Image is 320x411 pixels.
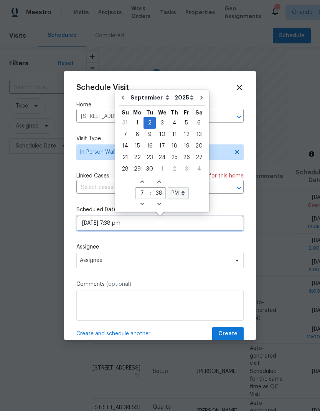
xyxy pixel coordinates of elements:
[119,140,131,152] div: Sun Sep 14 2025
[168,117,180,129] div: Thu Sep 04 2025
[76,172,109,180] span: Linked Cases
[153,188,165,199] input: minutes
[131,152,144,163] div: Mon Sep 22 2025
[180,164,193,174] div: 3
[193,129,205,140] div: Sat Sep 13 2025
[119,163,131,175] div: Sun Sep 28 2025
[136,177,148,187] span: Increase hours (12hr clock)
[168,129,180,140] div: 11
[156,152,168,163] div: 24
[131,141,144,151] div: 15
[193,140,205,152] div: Sat Sep 20 2025
[156,117,168,129] div: Wed Sep 03 2025
[119,152,131,163] div: Sun Sep 21 2025
[119,141,131,151] div: 14
[131,163,144,175] div: Mon Sep 29 2025
[76,135,244,143] label: Visit Type
[193,152,205,163] div: 27
[76,101,244,109] label: Home
[173,92,196,103] select: Year
[168,129,180,140] div: Thu Sep 11 2025
[153,199,165,210] span: Decrease minutes
[196,90,207,105] button: Go to next month
[156,140,168,152] div: Wed Sep 17 2025
[76,215,244,231] input: M/D/YYYY
[133,110,142,115] abbr: Monday
[106,282,131,287] span: (optional)
[180,163,193,175] div: Fri Oct 03 2025
[193,164,205,174] div: 4
[180,141,193,151] div: 19
[129,92,173,103] select: Month
[119,164,131,174] div: 28
[76,84,129,91] span: Schedule Visit
[156,118,168,128] div: 3
[180,117,193,129] div: Fri Sep 05 2025
[144,129,156,140] div: 9
[168,164,180,174] div: 2
[168,163,180,175] div: Thu Oct 02 2025
[131,129,144,140] div: Mon Sep 08 2025
[136,199,148,210] span: Decrease hours (12hr clock)
[180,129,193,140] div: Fri Sep 12 2025
[131,164,144,174] div: 29
[193,163,205,175] div: Sat Oct 04 2025
[234,182,244,193] button: Open
[193,117,205,129] div: Sat Sep 06 2025
[193,152,205,163] div: Sat Sep 27 2025
[119,129,131,140] div: Sun Sep 07 2025
[193,118,205,128] div: 6
[148,187,153,198] span: :
[156,129,168,140] div: Wed Sep 10 2025
[76,243,244,251] label: Assignee
[193,141,205,151] div: 20
[76,206,244,214] label: Scheduled Date
[235,83,244,92] span: Close
[76,280,244,288] label: Comments
[144,140,156,152] div: Tue Sep 16 2025
[156,152,168,163] div: Wed Sep 24 2025
[180,140,193,152] div: Fri Sep 19 2025
[144,164,156,174] div: 30
[168,152,180,163] div: 25
[76,330,150,338] span: Create and schedule another
[119,129,131,140] div: 7
[195,110,203,115] abbr: Saturday
[168,152,180,163] div: Thu Sep 25 2025
[168,141,180,151] div: 18
[184,110,189,115] abbr: Friday
[180,118,193,128] div: 5
[158,110,167,115] abbr: Wednesday
[168,140,180,152] div: Thu Sep 18 2025
[146,110,153,115] abbr: Tuesday
[156,129,168,140] div: 10
[180,129,193,140] div: 12
[180,152,193,163] div: 26
[136,188,148,199] input: hours (12hr clock)
[131,117,144,129] div: Mon Sep 01 2025
[156,164,168,174] div: 1
[218,329,238,339] span: Create
[193,129,205,140] div: 13
[156,141,168,151] div: 17
[144,163,156,175] div: Tue Sep 30 2025
[119,118,131,128] div: 31
[122,110,129,115] abbr: Sunday
[144,141,156,151] div: 16
[153,177,165,187] span: Increase minutes
[144,152,156,163] div: 23
[80,148,229,156] span: In-Person Walkthrough
[117,90,129,105] button: Go to previous month
[144,117,156,129] div: Tue Sep 02 2025
[144,129,156,140] div: Tue Sep 09 2025
[131,129,144,140] div: 8
[144,152,156,163] div: Tue Sep 23 2025
[119,117,131,129] div: Sun Aug 31 2025
[168,118,180,128] div: 4
[234,111,244,122] button: Open
[131,140,144,152] div: Mon Sep 15 2025
[119,152,131,163] div: 21
[180,152,193,163] div: Fri Sep 26 2025
[80,257,230,264] span: Assignee
[171,110,178,115] abbr: Thursday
